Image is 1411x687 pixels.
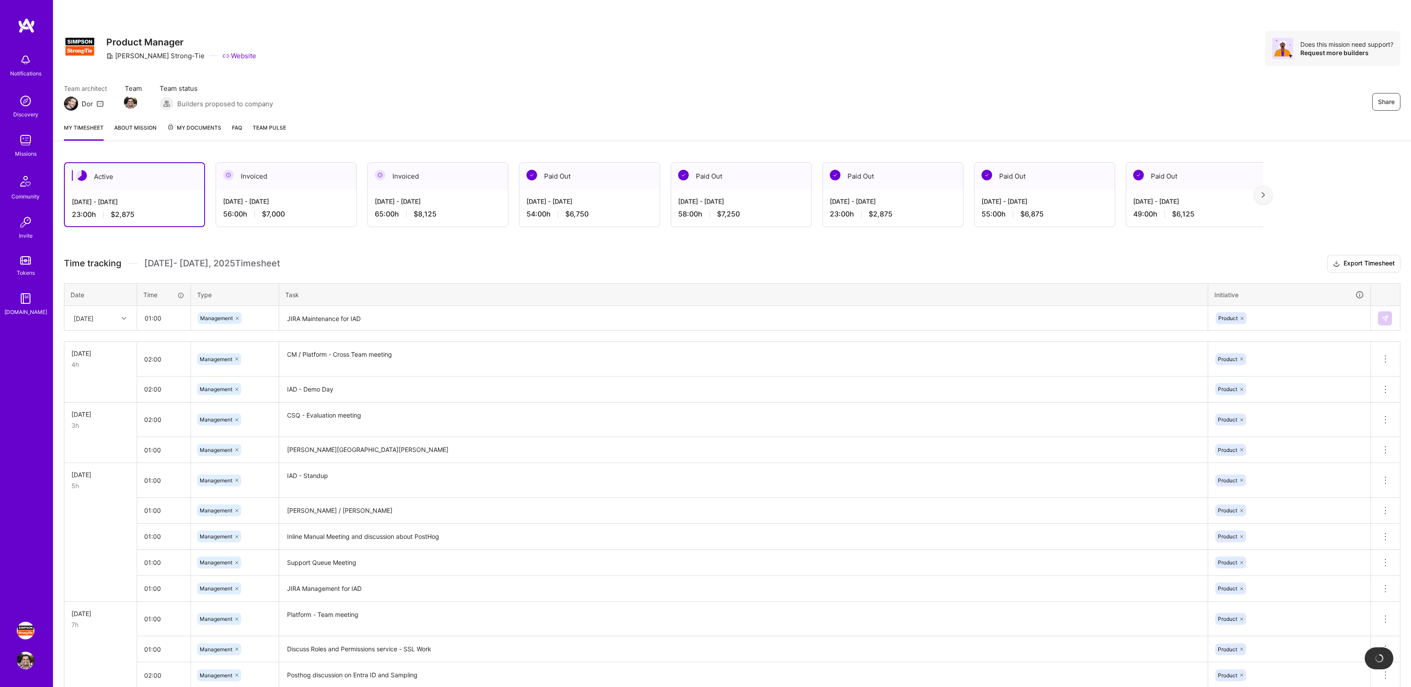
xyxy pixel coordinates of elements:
div: 7h [71,620,130,629]
img: Team Architect [64,97,78,111]
span: Product [1218,507,1237,514]
div: 49:00 h [1133,209,1259,219]
div: [DOMAIN_NAME] [4,307,47,317]
span: Management [200,559,232,566]
a: My timesheet [64,123,104,141]
div: Paid Out [823,163,963,190]
div: Active [65,163,204,190]
span: Management [200,672,232,679]
textarea: CSQ - Evaluation meeting [280,403,1207,437]
span: Team architect [64,84,107,93]
div: Notifications [10,69,41,78]
textarea: Discuss Roles and Permissions service - SSL Work [280,637,1207,661]
img: Team Member Avatar [124,96,137,109]
img: right [1262,192,1265,198]
input: HH:MM [137,347,190,371]
div: 58:00 h [678,209,804,219]
textarea: JIRA Management for IAD [280,577,1207,601]
img: Paid Out [526,170,537,180]
div: null [1378,311,1393,325]
span: Team status [160,84,273,93]
div: [DATE] - [DATE] [526,197,653,206]
img: Paid Out [678,170,689,180]
span: $8,125 [414,209,437,219]
span: $2,875 [869,209,892,219]
input: HH:MM [137,377,190,401]
span: $7,000 [262,209,285,219]
input: HH:MM [137,638,190,661]
img: Paid Out [1133,170,1144,180]
div: Dor [82,99,93,108]
div: [DATE] [74,314,93,323]
span: Management [200,646,232,653]
div: 5h [71,481,130,490]
a: Simpson Strong-Tie: Product Manager [15,622,37,639]
span: Product [1218,559,1237,566]
span: Management [200,315,233,321]
div: 23:00 h [72,210,197,219]
span: Product [1218,646,1237,653]
textarea: Platform - Team meeting [280,603,1207,636]
div: Initiative [1214,290,1364,300]
div: 65:00 h [375,209,501,219]
div: [DATE] - [DATE] [1133,197,1259,206]
div: Invite [19,231,33,240]
div: 55:00 h [982,209,1108,219]
span: Management [200,356,232,362]
div: Missions [15,149,37,158]
img: Company Logo [64,31,96,63]
th: Type [191,283,279,306]
div: [DATE] - [DATE] [375,197,501,206]
div: Discovery [13,110,38,119]
img: Submit [1381,315,1389,322]
a: Website [222,51,256,60]
div: Paid Out [1126,163,1266,190]
div: [PERSON_NAME] Strong-Tie [106,51,205,60]
div: Community [11,192,40,201]
span: Management [200,477,232,484]
div: [DATE] [71,470,130,479]
button: Share [1372,93,1400,111]
div: Does this mission need support? [1300,40,1393,49]
i: icon Download [1333,259,1340,269]
textarea: IAD - Demo Day [280,377,1207,402]
span: Product [1218,386,1237,392]
span: Product [1218,416,1237,423]
span: Product [1218,315,1238,321]
img: guide book [17,290,34,307]
i: icon Mail [97,100,104,107]
button: Export Timesheet [1327,255,1400,273]
img: Community [15,171,36,192]
input: HH:MM [137,551,190,574]
input: HH:MM [137,469,190,492]
div: 56:00 h [223,209,349,219]
textarea: [PERSON_NAME][GEOGRAPHIC_DATA][PERSON_NAME] [280,438,1207,462]
a: User Avatar [15,652,37,669]
div: 3h [71,421,130,430]
div: 4h [71,360,130,369]
textarea: [PERSON_NAME] / [PERSON_NAME] [280,499,1207,523]
div: Paid Out [671,163,811,190]
input: HH:MM [137,499,190,522]
i: icon CompanyGray [106,52,113,60]
input: HH:MM [138,306,190,330]
div: Tokens [17,268,35,277]
input: HH:MM [137,525,190,548]
input: HH:MM [137,577,190,600]
textarea: JIRA Maintenance for IAD [280,307,1207,330]
img: Invoiced [223,170,234,180]
h3: Product Manager [106,37,256,48]
div: Time [143,290,184,299]
i: icon Chevron [122,316,126,321]
img: Paid Out [982,170,992,180]
div: Paid Out [519,163,660,190]
img: Invite [17,213,34,231]
span: $7,250 [717,209,740,219]
span: Product [1218,585,1237,592]
a: Team Pulse [253,123,286,141]
textarea: IAD - Standup [280,464,1207,497]
input: HH:MM [137,408,190,431]
span: [DATE] - [DATE] , 2025 Timesheet [144,258,280,269]
img: bell [17,51,34,69]
img: Active [76,170,87,181]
